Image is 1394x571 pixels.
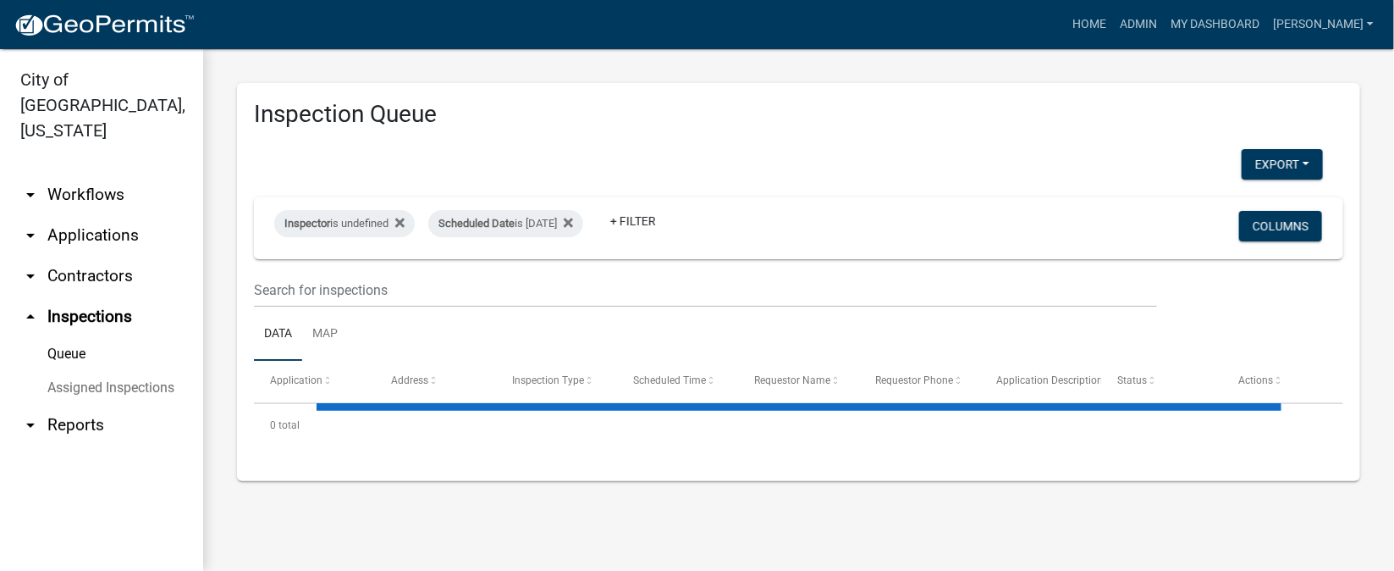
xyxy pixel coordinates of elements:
datatable-header-cell: Address [375,361,496,402]
i: arrow_drop_down [20,415,41,435]
datatable-header-cell: Actions [1222,361,1343,402]
span: Inspector [284,217,330,230]
div: is [DATE] [428,210,583,237]
a: My Dashboard [1164,8,1266,41]
datatable-header-cell: Application Description [980,361,1101,402]
span: Requestor Name [754,374,830,386]
h3: Inspection Queue [254,100,1343,129]
button: Columns [1239,211,1322,241]
a: [PERSON_NAME] [1266,8,1380,41]
input: Search for inspections [254,273,1157,308]
span: Inspection Type [512,374,584,386]
datatable-header-cell: Application [254,361,375,402]
a: Map [302,308,348,362]
span: Scheduled Date [438,217,515,230]
datatable-header-cell: Requestor Name [738,361,859,402]
span: Address [391,374,428,386]
a: Admin [1113,8,1164,41]
span: Status [1117,374,1147,386]
datatable-header-cell: Inspection Type [496,361,617,402]
span: Actions [1238,374,1273,386]
i: arrow_drop_down [20,185,41,205]
a: Data [254,308,302,362]
i: arrow_drop_up [20,307,41,327]
span: Scheduled Time [633,374,706,386]
button: Export [1242,149,1323,180]
i: arrow_drop_down [20,266,41,286]
datatable-header-cell: Requestor Phone [859,361,980,402]
span: Requestor Phone [875,374,953,386]
div: 0 total [254,404,1343,446]
span: Application Description [996,374,1103,386]
i: arrow_drop_down [20,225,41,246]
span: Application [270,374,322,386]
datatable-header-cell: Scheduled Time [617,361,738,402]
div: is undefined [274,210,415,237]
datatable-header-cell: Status [1101,361,1222,402]
a: + Filter [597,206,669,236]
a: Home [1066,8,1113,41]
